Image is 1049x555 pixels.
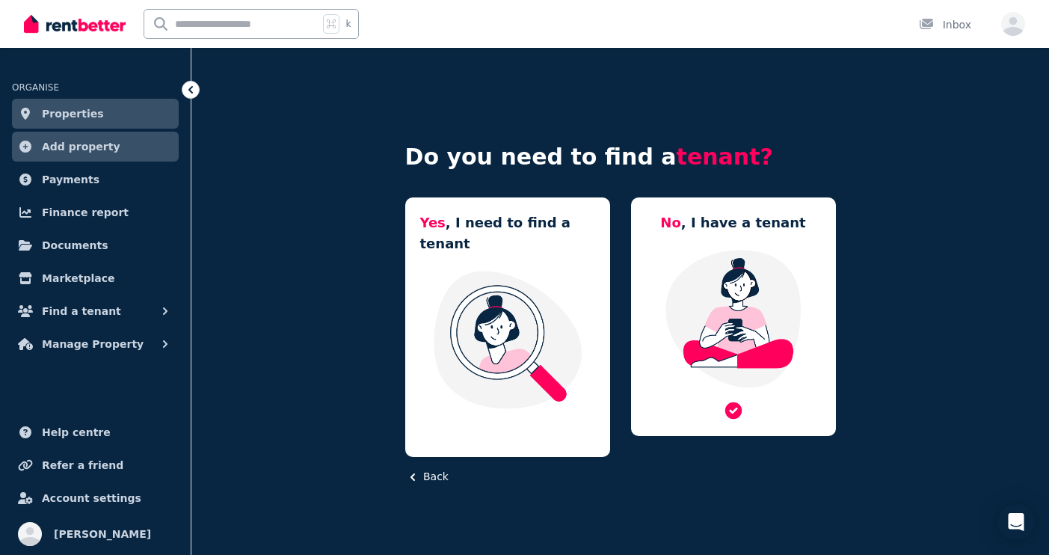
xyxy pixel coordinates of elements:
[42,236,108,254] span: Documents
[12,296,179,326] button: Find a tenant
[42,105,104,123] span: Properties
[12,417,179,447] a: Help centre
[12,483,179,513] a: Account settings
[12,263,179,293] a: Marketplace
[12,450,179,480] a: Refer a friend
[646,248,821,389] img: Manage my property
[345,18,351,30] span: k
[919,17,971,32] div: Inbox
[42,302,121,320] span: Find a tenant
[42,423,111,441] span: Help centre
[42,269,114,287] span: Marketplace
[12,165,179,194] a: Payments
[24,13,126,35] img: RentBetter
[54,525,151,543] span: [PERSON_NAME]
[420,215,446,230] span: Yes
[405,144,836,171] h4: Do you need to find a
[12,329,179,359] button: Manage Property
[677,144,773,170] span: tenant?
[42,456,123,474] span: Refer a friend
[405,469,449,485] button: Back
[998,504,1034,540] div: Open Intercom Messenger
[12,132,179,162] a: Add property
[42,171,99,188] span: Payments
[12,82,59,93] span: ORGANISE
[42,138,120,156] span: Add property
[12,99,179,129] a: Properties
[660,215,680,230] span: No
[42,203,129,221] span: Finance report
[12,230,179,260] a: Documents
[12,197,179,227] a: Finance report
[42,489,141,507] span: Account settings
[42,335,144,353] span: Manage Property
[420,269,595,410] img: I need a tenant
[420,212,595,254] h5: , I need to find a tenant
[660,212,805,233] h5: , I have a tenant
